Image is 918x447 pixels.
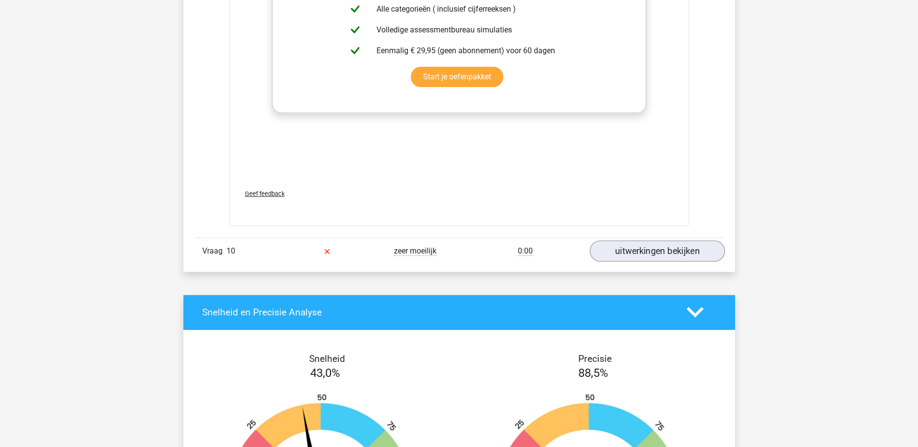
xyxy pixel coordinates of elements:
[202,307,672,318] h4: Snelheid en Precisie Analyse
[202,353,452,364] h4: Snelheid
[589,240,724,262] a: uitwerkingen bekijken
[394,246,436,256] span: zeer moeilijk
[470,353,720,364] h4: Precisie
[411,67,503,87] a: Start je oefenpakket
[310,366,340,380] span: 43,0%
[202,245,226,257] span: Vraag
[245,190,285,197] span: Geef feedback
[518,246,533,256] span: 0:00
[226,246,235,255] span: 10
[578,366,608,380] span: 88,5%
